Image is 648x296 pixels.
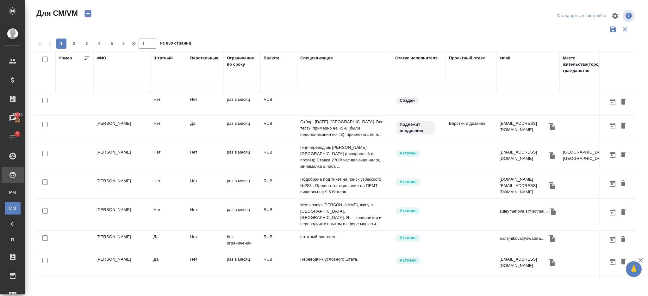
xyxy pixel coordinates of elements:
[150,117,187,139] td: Нет
[500,55,510,61] div: email
[300,256,389,263] p: Переводчик условного штата.
[400,235,417,241] p: Активен
[150,146,187,168] td: Нет
[2,129,24,145] a: 7
[93,175,150,197] td: [PERSON_NAME]
[500,279,547,291] p: [EMAIL_ADDRESS][DOMAIN_NAME]
[607,96,618,108] button: Открыть календарь загрузки
[618,256,629,268] button: Удалить
[224,231,260,253] td: без ограничений
[93,146,150,168] td: [PERSON_NAME]
[446,117,496,139] td: Верстки и дизайна
[224,203,260,226] td: раз в месяц
[224,253,260,275] td: раз в месяц
[107,40,117,47] span: 5
[563,55,614,74] div: Место жительства(Город), гражданство
[500,256,547,269] p: [EMAIL_ADDRESS][DOMAIN_NAME]
[80,8,96,19] button: Создать
[260,231,297,253] td: RUB
[500,208,548,214] p: suleymanova.s@hotmai...
[395,178,443,186] div: Рядовой исполнитель: назначай с учетом рейтинга
[500,120,547,133] p: [EMAIL_ADDRESS][DOMAIN_NAME]
[150,253,187,275] td: Да
[300,55,333,61] div: Специализация
[607,120,618,132] button: Открыть календарь загрузки
[607,234,618,245] button: Открыть календарь загрузки
[607,23,619,35] button: Сохранить фильтры
[59,55,72,61] div: Номер
[560,146,617,168] td: [GEOGRAPHIC_DATA], [GEOGRAPHIC_DATA]
[300,119,389,138] p: Отбор: [DATE]. [GEOGRAPHIC_DATA]. Все тесты примерно на ~5-6 (были недопонимания по ТЗ), привлека...
[93,231,150,253] td: [PERSON_NAME]
[187,146,224,168] td: Нет
[619,23,631,35] button: Сбросить фильтры
[618,279,629,290] button: Удалить
[449,55,486,61] div: Проектный отдел
[607,8,623,23] span: Настроить таблицу
[107,39,117,49] button: 5
[5,218,21,230] a: С
[628,263,639,276] span: 🙏
[547,181,557,190] button: Скопировать
[187,117,224,139] td: Да
[153,55,173,61] div: Штатный
[618,207,629,218] button: Удалить
[8,237,17,243] span: П
[607,256,618,268] button: Открыть календарь загрузки
[395,279,443,287] div: Рядовой исполнитель: назначай с учетом рейтинга
[224,93,260,115] td: раз в месяц
[5,186,21,199] a: PM
[395,149,443,158] div: Рядовой исполнитель: назначай с учетом рейтинга
[8,205,17,211] span: CM
[260,253,297,275] td: RUB
[187,231,224,253] td: Нет
[556,11,607,21] div: split button
[187,175,224,197] td: Нет
[400,121,431,134] p: Подлежит внедрению
[264,55,279,61] div: Валюта
[150,203,187,226] td: Нет
[548,207,558,216] button: Скопировать
[187,253,224,275] td: Нет
[547,151,557,160] button: Скопировать
[607,178,618,190] button: Открыть календарь загрузки
[224,117,260,139] td: раз в месяц
[224,146,260,168] td: раз в месяц
[547,122,557,131] button: Скопировать
[395,256,443,265] div: Рядовой исполнитель: назначай с учетом рейтинга
[5,202,21,214] a: CM
[150,93,187,115] td: Нет
[623,10,636,22] span: Посмотреть информацию
[395,234,443,242] div: Рядовой исполнитель: назначай с учетом рейтинга
[500,235,545,242] p: e.olejnikova@awatera...
[94,39,104,49] button: 4
[400,179,417,185] p: Активен
[395,207,443,215] div: Рядовой исполнитель: назначай с учетом рейтинга
[300,202,389,227] p: Меня зовут [PERSON_NAME], живу в [GEOGRAPHIC_DATA], [GEOGRAPHIC_DATA]. Я — копирайтер и переводчи...
[547,258,557,267] button: Скопировать
[97,55,106,61] div: ФИО
[224,175,260,197] td: раз в месяц
[150,231,187,253] td: Да
[395,120,443,135] div: Свежая кровь: на первые 3 заказа по тематике ставь редактора и фиксируй оценки
[8,221,17,227] span: С
[93,203,150,226] td: [PERSON_NAME]
[500,149,547,162] p: [EMAIL_ADDRESS][DOMAIN_NAME]
[12,131,22,137] span: 7
[300,234,389,240] p: штатный лингвист
[187,93,224,115] td: Нет
[187,203,224,226] td: Нет
[93,117,150,139] td: [PERSON_NAME]
[160,39,191,49] span: из 830 страниц
[618,120,629,132] button: Удалить
[400,257,417,263] p: Активен
[260,203,297,226] td: RUB
[35,8,78,18] span: Для СМ/VM
[94,40,104,47] span: 4
[607,279,618,290] button: Открыть календарь загрузки
[190,55,218,61] div: Верстальщик
[69,39,79,49] button: 2
[8,189,17,196] span: PM
[500,176,547,195] p: [DOMAIN_NAME][EMAIL_ADDRESS][DOMAIN_NAME]
[5,233,21,246] a: П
